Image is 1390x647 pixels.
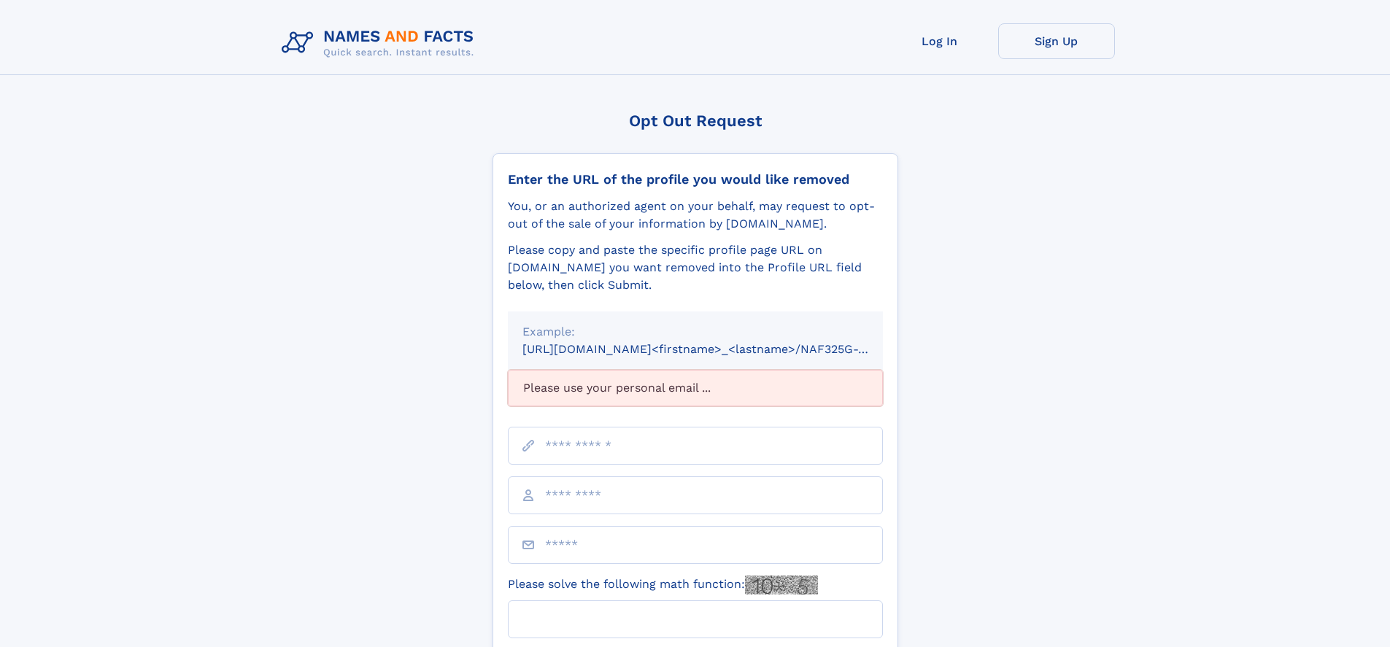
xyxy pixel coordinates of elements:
img: Logo Names and Facts [276,23,486,63]
div: Please copy and paste the specific profile page URL on [DOMAIN_NAME] you want removed into the Pr... [508,241,883,294]
div: Enter the URL of the profile you would like removed [508,171,883,187]
label: Please solve the following math function: [508,576,818,594]
a: Sign Up [998,23,1115,59]
div: Please use your personal email ... [508,370,883,406]
div: You, or an authorized agent on your behalf, may request to opt-out of the sale of your informatio... [508,198,883,233]
a: Log In [881,23,998,59]
div: Opt Out Request [493,112,898,130]
div: Example: [522,323,868,341]
small: [URL][DOMAIN_NAME]<firstname>_<lastname>/NAF325G-xxxxxxxx [522,342,911,356]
